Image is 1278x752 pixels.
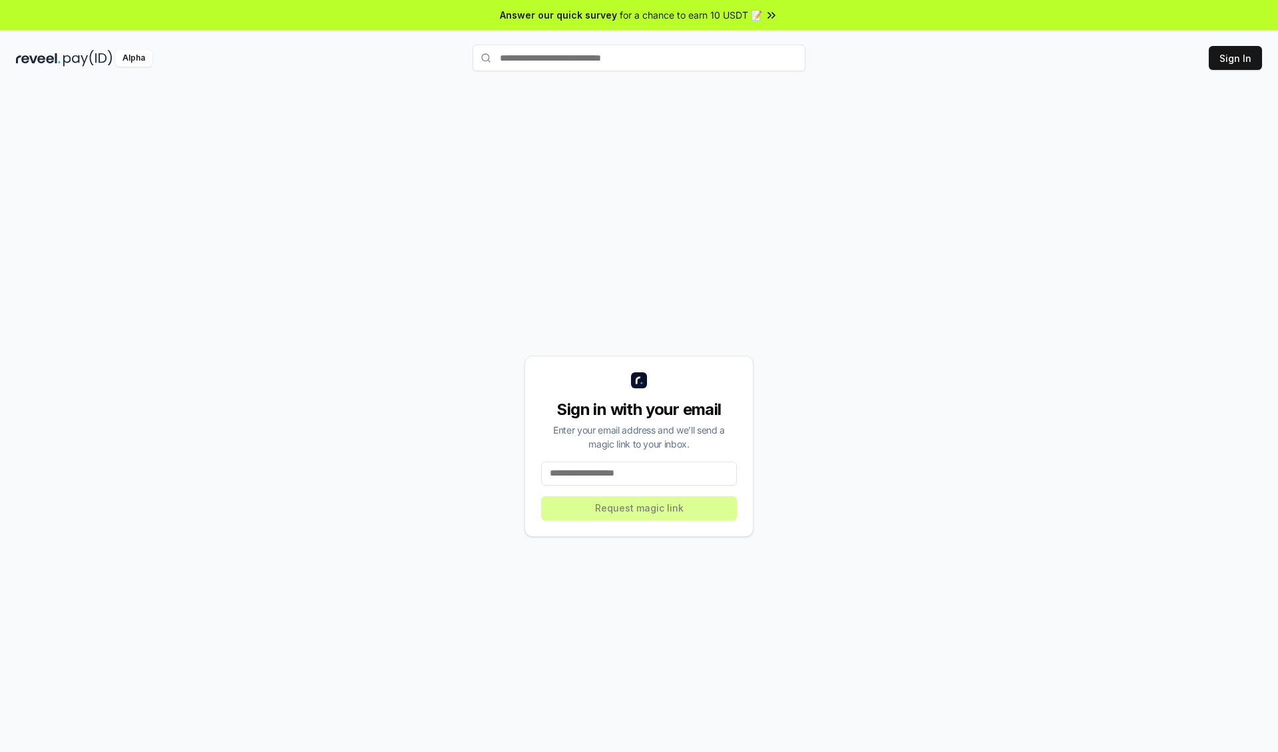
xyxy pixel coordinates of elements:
button: Sign In [1209,46,1262,70]
span: for a chance to earn 10 USDT 📝 [620,8,762,22]
div: Sign in with your email [541,399,737,420]
span: Answer our quick survey [500,8,617,22]
img: logo_small [631,372,647,388]
div: Alpha [115,50,152,67]
div: Enter your email address and we’ll send a magic link to your inbox. [541,423,737,451]
img: pay_id [63,50,112,67]
img: reveel_dark [16,50,61,67]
